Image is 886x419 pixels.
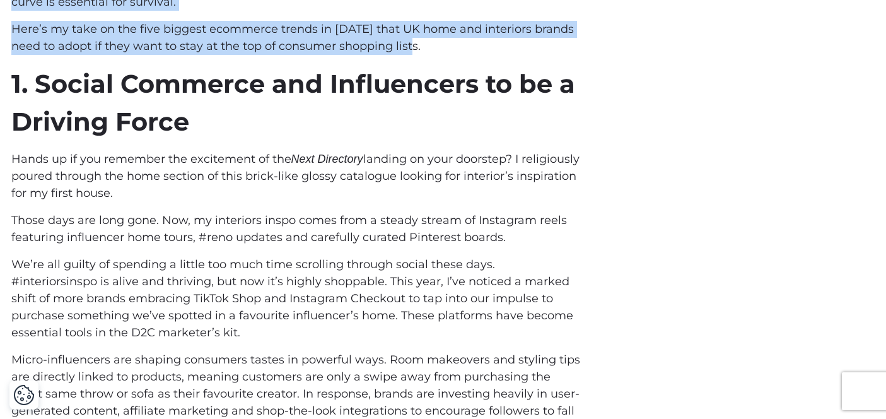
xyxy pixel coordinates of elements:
[13,384,35,406] img: Revisit consent button
[11,152,291,166] span: Hands up if you remember the excitement of the
[13,384,35,406] button: Cookie Settings
[291,153,363,165] span: Next Directory
[11,213,567,244] span: Those days are long gone. Now, my interiors inspo comes from a steady stream of Instagram reels f...
[11,65,581,141] h3: 1. Social Commerce and Influencers to be a Driving Force
[11,22,574,53] span: Here’s my take on the five biggest ecommerce trends in [DATE] that UK home and interiors brands n...
[11,257,573,339] span: We’re all guilty of spending a little too much time scrolling through social these days. #interio...
[11,152,580,200] span: landing on your doorstep? I religiously poured through the home section of this brick-like glossy...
